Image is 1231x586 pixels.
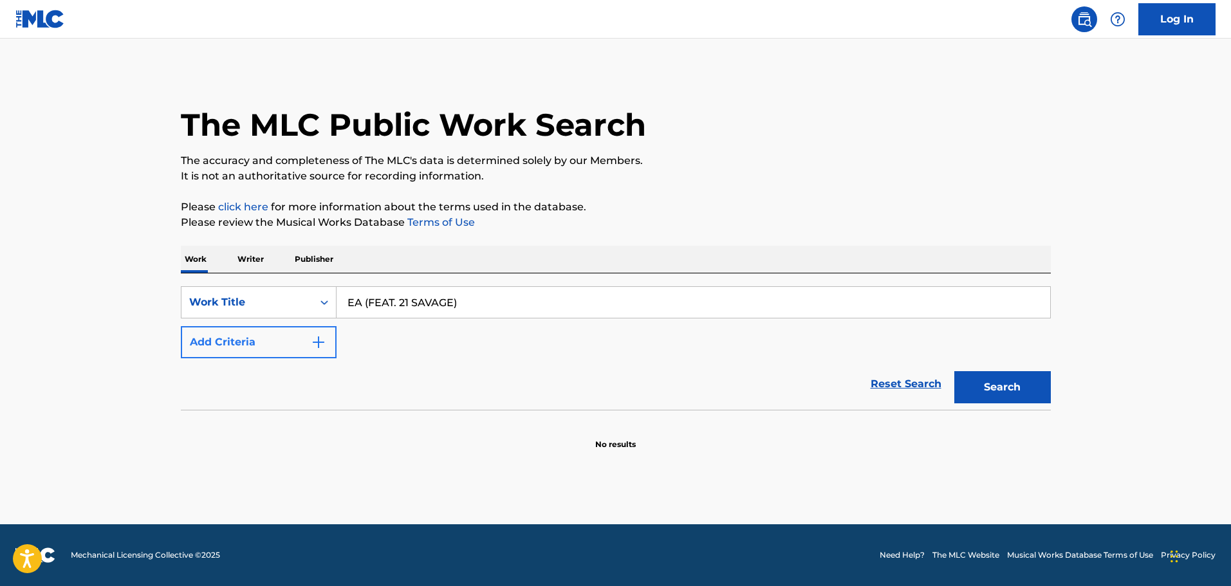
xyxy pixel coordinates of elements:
[71,549,220,561] span: Mechanical Licensing Collective © 2025
[1007,549,1153,561] a: Musical Works Database Terms of Use
[218,201,268,213] a: click here
[181,105,646,144] h1: The MLC Public Work Search
[405,216,475,228] a: Terms of Use
[1105,6,1131,32] div: Help
[181,169,1051,184] p: It is not an authoritative source for recording information.
[181,153,1051,169] p: The accuracy and completeness of The MLC's data is determined solely by our Members.
[1071,6,1097,32] a: Public Search
[15,547,55,563] img: logo
[1161,549,1216,561] a: Privacy Policy
[1110,12,1125,27] img: help
[181,326,337,358] button: Add Criteria
[880,549,925,561] a: Need Help?
[291,246,337,273] p: Publisher
[595,423,636,450] p: No results
[234,246,268,273] p: Writer
[181,246,210,273] p: Work
[932,549,999,561] a: The MLC Website
[954,371,1051,403] button: Search
[311,334,326,350] img: 9d2ae6d4665cec9f34b9.svg
[15,10,65,28] img: MLC Logo
[864,370,948,398] a: Reset Search
[189,295,305,310] div: Work Title
[1167,524,1231,586] iframe: Chat Widget
[1138,3,1216,35] a: Log In
[181,199,1051,215] p: Please for more information about the terms used in the database.
[181,215,1051,230] p: Please review the Musical Works Database
[181,286,1051,410] form: Search Form
[1077,12,1092,27] img: search
[1171,537,1178,576] div: Drag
